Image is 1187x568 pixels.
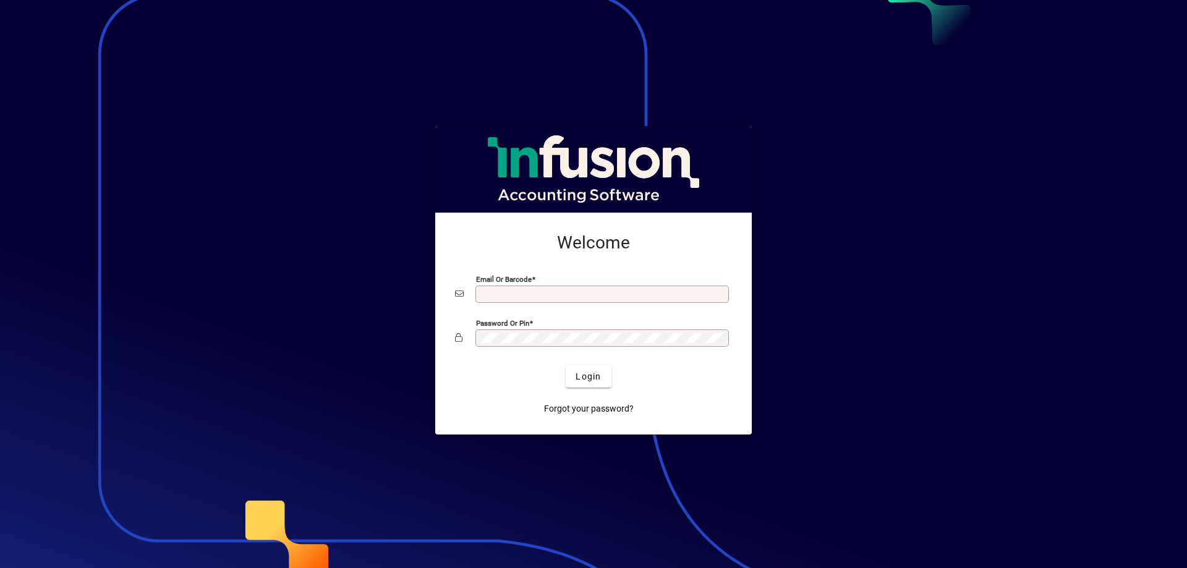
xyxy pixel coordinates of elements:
[566,365,611,388] button: Login
[455,232,732,253] h2: Welcome
[476,275,532,284] mat-label: Email or Barcode
[476,319,529,328] mat-label: Password or Pin
[576,370,601,383] span: Login
[544,402,634,415] span: Forgot your password?
[539,397,639,420] a: Forgot your password?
